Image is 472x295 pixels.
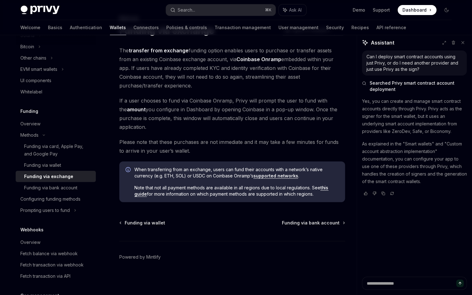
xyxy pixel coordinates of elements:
[403,7,427,13] span: Dashboard
[16,86,96,97] a: Whitelabel
[373,7,390,13] a: Support
[134,185,339,197] span: Note that not all payment methods are available in all regions due to local regulations. See for ...
[352,20,369,35] a: Recipes
[21,261,84,269] div: Fetch transaction via webhook
[326,20,344,35] a: Security
[16,171,96,182] a: Funding via exchange
[442,5,452,15] button: Toggle dark mode
[21,66,58,73] div: EVM smart wallets
[24,184,78,192] div: Funding via bank account
[16,193,96,205] a: Configuring funding methods
[126,167,132,173] svg: Info
[125,220,165,226] span: Funding via wallet
[370,80,467,92] span: Searched Privy smart contract account deployment
[371,39,394,46] span: Assistant
[129,47,189,54] strong: transfer from exchange
[120,220,165,226] a: Funding via wallet
[282,220,340,226] span: Funding via bank account
[377,20,407,35] a: API reference
[110,20,126,35] a: Wallets
[362,97,467,135] p: Yes, you can create and manage smart contract accounts directly through Privy. Privy acts as the ...
[215,20,271,35] a: Transaction management
[24,143,92,158] div: Funding via card, Apple Pay, and Google Pay
[236,56,281,63] a: Coinbase Onramp
[70,20,102,35] a: Authentication
[21,120,41,128] div: Overview
[21,54,47,62] div: Other chains
[24,173,74,180] div: Funding via exchange
[178,6,195,14] div: Search...
[21,226,44,234] h5: Webhooks
[21,108,39,115] h5: Funding
[134,166,339,179] span: When transferring from an exchange, users can fund their accounts with a network’s native currenc...
[16,118,96,129] a: Overview
[127,106,146,113] a: amount
[21,20,41,35] a: Welcome
[166,4,276,16] button: Search...⌘K
[167,20,207,35] a: Policies & controls
[119,254,161,260] a: Powered by Mintlify
[21,6,60,14] img: dark logo
[24,161,61,169] div: Funding via wallet
[16,160,96,171] a: Funding via wallet
[366,54,463,72] div: Can I deploy smart contract accounts using just Privy, or do I need another provider and just use...
[265,8,272,13] span: ⌘ K
[456,280,464,287] button: Send message
[16,141,96,160] a: Funding via card, Apple Pay, and Google Pay
[21,88,43,96] div: Whitelabel
[279,20,319,35] a: User management
[16,75,96,86] a: UI components
[119,138,345,155] span: Please note that these purchases are not immediate and it may take a few minutes for funds to arr...
[16,237,96,248] a: Overview
[21,250,78,257] div: Fetch balance via webhook
[134,185,329,197] a: this guide
[21,43,34,50] div: Bitcoin
[353,7,366,13] a: Demo
[21,239,41,246] div: Overview
[279,4,306,16] button: Ask AI
[21,195,81,203] div: Configuring funding methods
[21,77,52,84] div: UI components
[48,20,63,35] a: Basics
[119,46,345,90] span: The funding option enables users to purchase or transfer assets from an existing Coinbase exchang...
[119,96,345,131] span: If a user chooses to fund via Coinbase Onramp, Privy will prompt the user to fund with the you co...
[16,259,96,271] a: Fetch transaction via webhook
[16,271,96,282] a: Fetch transaction via API
[362,80,467,92] button: Searched Privy smart contract account deployment
[282,220,345,226] a: Funding via bank account
[21,272,71,280] div: Fetch transaction via API
[21,207,70,214] div: Prompting users to fund
[398,5,437,15] a: Dashboard
[362,140,467,185] p: As explained in the "Smart wallets" and "Custom account abstraction implementation" documentation...
[16,248,96,259] a: Fetch balance via webhook
[134,20,159,35] a: Connectors
[21,131,39,139] div: Methods
[289,7,302,13] span: Ask AI
[16,182,96,193] a: Funding via bank account
[253,173,298,179] a: supported networks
